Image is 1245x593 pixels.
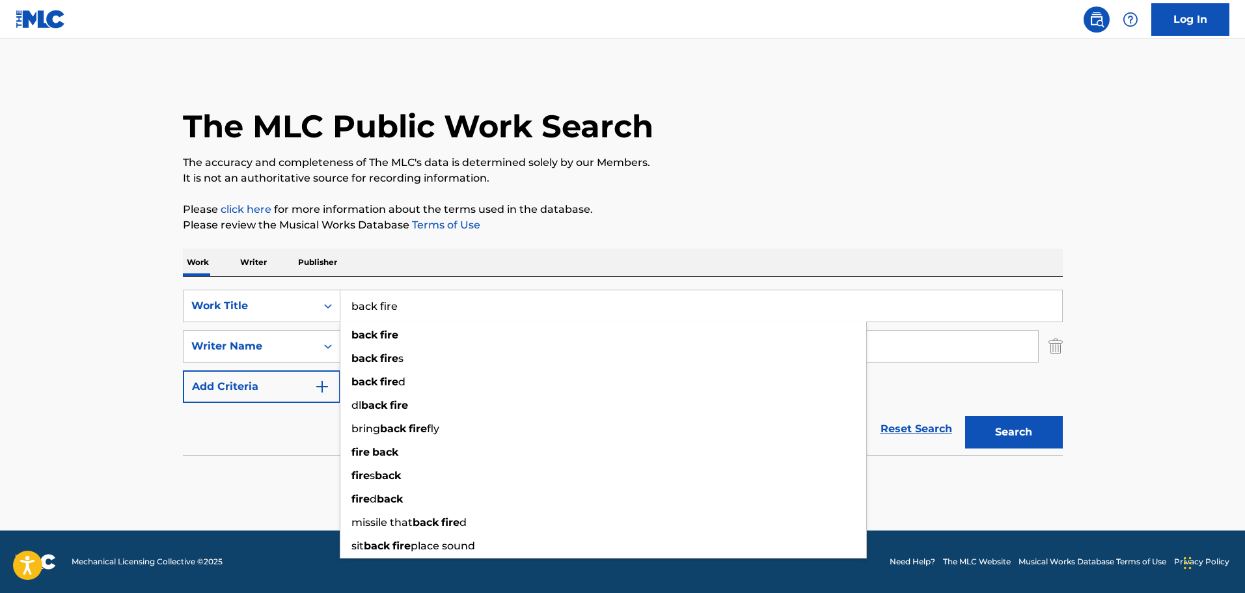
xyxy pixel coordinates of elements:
[351,376,377,388] strong: back
[183,370,340,403] button: Add Criteria
[1174,556,1229,568] a: Privacy Policy
[72,556,223,568] span: Mechanical Licensing Collective © 2025
[351,540,364,552] span: sit
[874,415,959,443] a: Reset Search
[398,376,405,388] span: d
[380,329,398,341] strong: fire
[411,540,475,552] span: place sound
[183,202,1063,217] p: Please for more information about the terms used in the database.
[314,379,330,394] img: 9d2ae6d4665cec9f34b9.svg
[380,352,398,365] strong: fire
[364,540,390,552] strong: back
[361,399,387,411] strong: back
[221,203,271,215] a: click here
[351,493,370,505] strong: fire
[191,298,308,314] div: Work Title
[965,416,1063,448] button: Search
[351,352,377,365] strong: back
[1184,544,1192,583] div: Drag
[351,446,370,458] strong: fire
[351,422,380,435] span: bring
[943,556,1011,568] a: The MLC Website
[392,540,411,552] strong: fire
[294,249,341,276] p: Publisher
[1019,556,1166,568] a: Musical Works Database Terms of Use
[183,107,653,146] h1: The MLC Public Work Search
[1089,12,1104,27] img: search
[380,376,398,388] strong: fire
[1117,7,1143,33] div: Help
[441,516,459,529] strong: fire
[427,422,439,435] span: fly
[1151,3,1229,36] a: Log In
[409,422,427,435] strong: fire
[191,338,308,354] div: Writer Name
[16,554,56,570] img: logo
[380,422,406,435] strong: back
[351,399,361,411] span: dl
[16,10,66,29] img: MLC Logo
[375,469,401,482] strong: back
[183,155,1063,171] p: The accuracy and completeness of The MLC's data is determined solely by our Members.
[398,352,404,365] span: s
[390,399,408,411] strong: fire
[372,446,398,458] strong: back
[236,249,271,276] p: Writer
[377,493,403,505] strong: back
[183,249,213,276] p: Work
[183,171,1063,186] p: It is not an authoritative source for recording information.
[413,516,439,529] strong: back
[890,556,935,568] a: Need Help?
[183,217,1063,233] p: Please review the Musical Works Database
[1180,531,1245,593] iframe: Chat Widget
[370,493,377,505] span: d
[351,516,413,529] span: missile that
[1084,7,1110,33] a: Public Search
[459,516,467,529] span: d
[370,469,375,482] span: s
[351,329,377,341] strong: back
[183,290,1063,455] form: Search Form
[1123,12,1138,27] img: help
[1048,330,1063,363] img: Delete Criterion
[351,469,370,482] strong: fire
[409,219,480,231] a: Terms of Use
